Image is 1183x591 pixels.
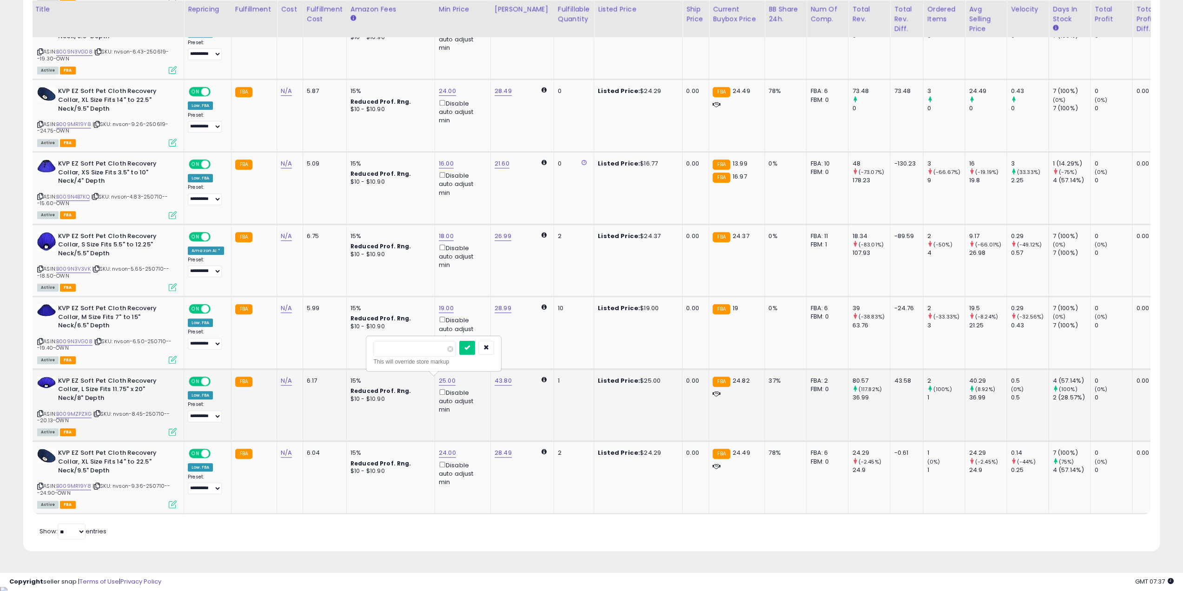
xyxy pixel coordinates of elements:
small: (0%) [1052,313,1065,320]
a: 25.00 [439,376,456,385]
div: 0 [1094,393,1132,402]
div: Disable auto adjust min [439,26,483,53]
div: Preset: [188,40,224,60]
div: 0.00 [686,232,701,240]
div: 4 (57.14%) [1052,377,1090,385]
small: (-66.01%) [975,241,1001,248]
div: Amazon Fees [350,5,431,14]
span: | SKU: nvson-8.45-250710---20.13-OWN [37,410,170,424]
small: (-33.33%) [933,313,959,320]
div: $10 - $10.90 [350,323,428,331]
small: (0%) [1094,385,1107,393]
div: 37% [768,377,799,385]
div: Ship Price [686,5,705,24]
div: 4 (57.14%) [1052,176,1090,185]
small: (100%) [1059,385,1077,393]
div: 0.57 [1011,249,1048,257]
div: 43.58 [894,377,916,385]
div: 16 [969,159,1006,168]
small: (-73.07%) [858,168,884,176]
div: 73.48 [894,87,916,95]
div: Title [35,5,180,14]
div: 0.43 [1011,87,1048,95]
b: Reduced Prof. Rng. [350,170,411,178]
b: Listed Price: [598,86,640,95]
span: | SKU: nvson-4.83-250710---15.60-OWN [37,193,168,207]
span: | SKU: nvson-6.50-250710---19.40-OWN [37,338,172,352]
div: Disable auto adjust min [439,98,483,125]
div: $10 - $10.90 [350,106,428,113]
div: 0 [1094,249,1132,257]
div: Cost [281,5,299,14]
small: FBA [235,449,252,459]
span: ON [190,160,201,168]
b: KVP EZ Soft Pet Cloth Recovery Collar, S Size Fits 5.5" to 12.25" Neck/5.5" Depth [58,232,171,260]
div: 178.23 [852,176,890,185]
div: 15% [350,377,428,385]
span: All listings currently available for purchase on Amazon [37,428,59,436]
span: OFF [209,377,224,385]
div: 0 [852,104,890,113]
div: 26.98 [969,249,1006,257]
small: (-75%) [1059,168,1077,176]
div: $10 - $10.90 [350,395,428,403]
span: FBA [60,211,76,219]
small: Amazon Fees. [350,14,356,23]
div: 0.00 [1136,304,1151,312]
div: 0% [768,232,799,240]
div: Min Price [439,5,487,14]
img: 313ys3jTjVL._SL40_.jpg [37,304,56,316]
span: 24.37 [733,232,749,240]
div: Low. FBA [188,319,213,327]
img: 411mFpMQTZL._SL40_.jpg [37,232,56,251]
span: 19 [733,304,738,312]
div: 0.00 [1136,87,1151,95]
div: 2 [558,449,587,457]
div: 6.17 [307,377,339,385]
div: Velocity [1011,5,1044,14]
div: 19.8 [969,176,1006,185]
div: Disable auto adjust min [439,170,483,197]
div: Disable auto adjust min [439,387,483,414]
div: 39 [852,304,890,312]
div: 24.49 [969,87,1006,95]
div: $10 - $10.90 [350,251,428,259]
div: Fulfillable Quantity [558,5,590,24]
div: 7 (100%) [1052,304,1090,312]
span: 13.99 [733,159,747,168]
div: 4 [927,249,965,257]
div: 6.04 [307,449,339,457]
span: 24.49 [733,448,750,457]
span: All listings currently available for purchase on Amazon [37,211,59,219]
div: 2 [558,232,587,240]
span: OFF [209,305,224,313]
div: 0.00 [686,377,701,385]
div: 0 [1094,159,1132,168]
div: 0.5 [1011,393,1048,402]
span: All listings currently available for purchase on Amazon [37,356,59,364]
small: (-19.19%) [975,168,998,176]
small: (0%) [1011,385,1024,393]
b: KVP EZ Soft Pet Cloth Recovery Collar, XL Size Fits 14" to 22.5" Neck/9.5" Depth [58,449,171,477]
div: 1 (14.29%) [1052,159,1090,168]
a: Terms of Use [79,577,119,586]
div: 73.48 [852,87,890,95]
div: ASIN: [37,449,177,507]
b: Listed Price: [598,232,640,240]
div: Disable auto adjust min [439,243,483,270]
small: (0%) [1094,96,1107,104]
div: 78% [768,87,799,95]
a: N/A [281,448,292,458]
div: 0 [1094,87,1132,95]
a: 19.00 [439,304,454,313]
div: 3 [927,321,965,330]
div: 7 (100%) [1052,104,1090,113]
div: FBM: 0 [810,385,841,393]
small: FBA [235,232,252,242]
div: 24.29 [852,449,890,457]
div: -130.23 [894,159,916,168]
a: N/A [281,376,292,385]
div: Total Rev. [852,5,886,24]
div: 0.00 [1136,377,1151,385]
div: Num of Comp. [810,5,844,24]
